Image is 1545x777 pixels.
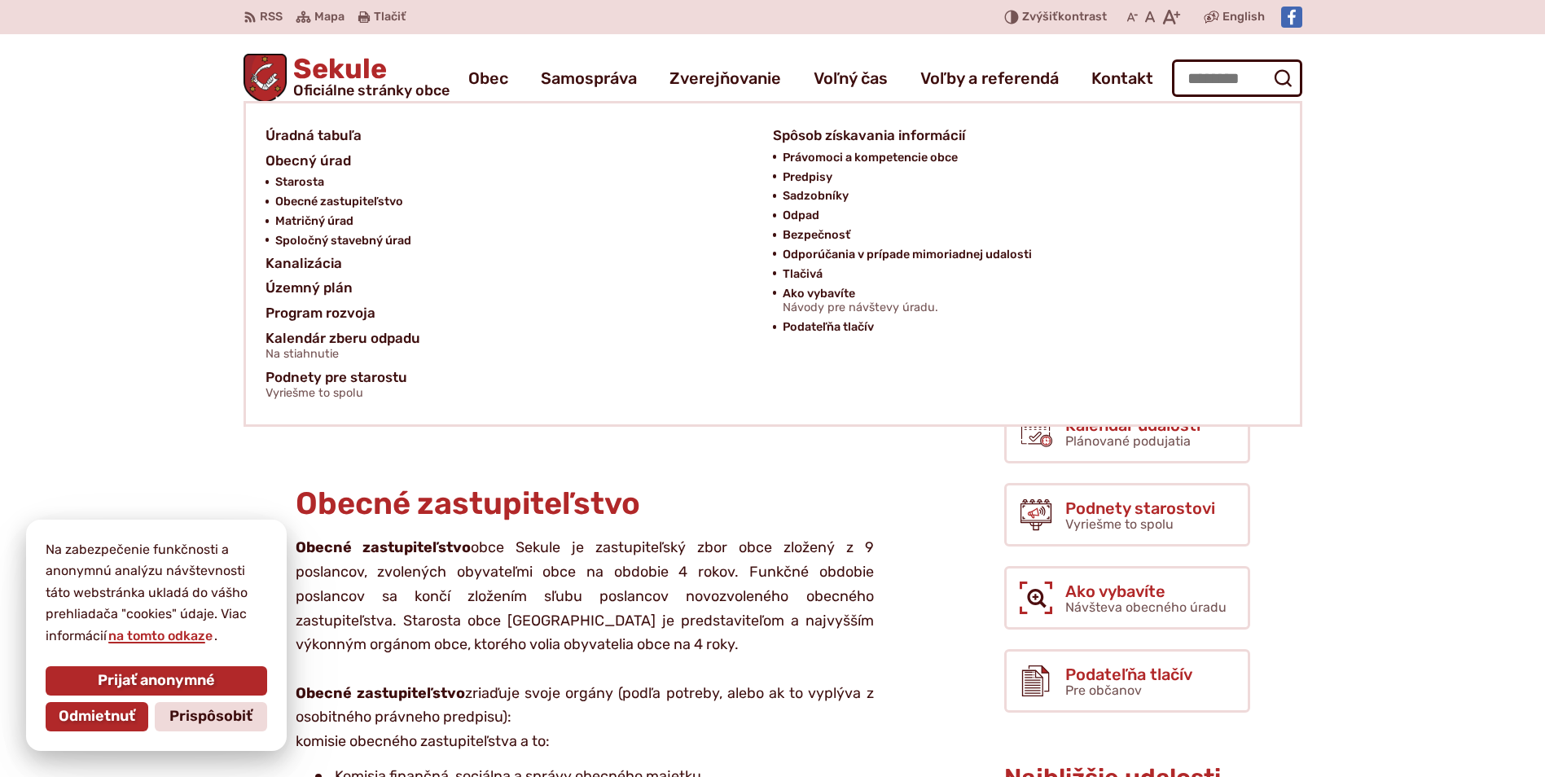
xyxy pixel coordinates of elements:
[59,708,135,726] span: Odmietnuť
[46,702,148,731] button: Odmietnuť
[1065,582,1227,600] span: Ako vybavíte
[266,301,753,326] a: Program rozvoja
[266,123,753,148] a: Úradná tabuľa
[296,485,640,522] span: Obecné zastupiteľstvo
[169,708,252,726] span: Prispôsobiť
[275,212,353,231] span: Matričný úrad
[266,251,753,276] a: Kanalizácia
[773,123,1261,148] a: Spôsob získavania informácií
[1065,665,1192,683] span: Podateľňa tlačív
[266,326,420,366] span: Kalendár zberu odpadu
[1065,683,1142,698] span: Pre občanov
[1004,483,1250,547] a: Podnety starostovi Vyriešme to spolu
[783,187,1261,206] a: Sadzobníky
[266,387,407,400] span: Vyriešme to spolu
[275,173,324,192] span: Starosta
[266,348,420,361] span: Na stiahnutie
[1222,7,1265,27] span: English
[266,123,362,148] span: Úradná tabuľa
[783,318,1261,337] a: Podateľňa tlačív
[1281,7,1302,28] img: Prejsť na Facebook stránku
[1091,55,1153,101] a: Kontakt
[275,192,753,212] a: Obecné zastupiteľstvo
[1022,11,1107,24] span: kontrast
[783,301,938,314] span: Návody pre návštevy úradu.
[275,212,753,231] a: Matričný úrad
[1219,7,1268,27] a: English
[783,187,849,206] span: Sadzobníky
[783,245,1261,265] a: Odporúčania v prípade mimoriadnej udalosti
[275,192,403,212] span: Obecné zastupiteľstvo
[266,365,407,405] span: Podnety pre starostu
[107,628,214,643] a: na tomto odkaze
[783,148,958,168] span: Právomoci a kompetencie obce
[266,148,351,173] span: Obecný úrad
[155,702,267,731] button: Prispôsobiť
[783,168,1261,187] a: Predpisy
[783,148,1261,168] a: Právomoci a kompetencie obce
[1004,566,1250,630] a: Ako vybavíte Návšteva obecného úradu
[773,123,965,148] span: Spôsob získavania informácií
[266,275,753,301] a: Územný plán
[1065,416,1200,434] span: Kalendár udalostí
[260,7,283,27] span: RSS
[814,55,888,101] a: Voľný čas
[783,206,1261,226] a: Odpad
[296,536,874,753] p: obce Sekule je zastupiteľský zbor obce zložený z 9 poslancov, zvolených obyvateľmi obce na obdobi...
[783,168,832,187] span: Predpisy
[1065,599,1227,615] span: Návšteva obecného úradu
[275,231,753,251] a: Spoločný stavebný úrad
[783,265,823,284] span: Tlačivá
[1065,499,1215,517] span: Podnety starostovi
[287,55,450,98] span: Sekule
[1004,649,1250,713] a: Podateľňa tlačív Pre občanov
[1004,400,1250,463] a: Kalendár udalostí Plánované podujatia
[266,275,353,301] span: Územný plán
[293,83,450,98] span: Oficiálne stránky obce
[783,265,1261,284] a: Tlačivá
[783,245,1032,265] span: Odporúčania v prípade mimoriadnej udalosti
[244,54,287,103] img: Prejsť na domovskú stránku
[1065,433,1191,449] span: Plánované podujatia
[783,226,1261,245] a: Bezpečnosť
[920,55,1059,101] a: Voľby a referendá
[244,54,450,103] a: Logo Sekule, prejsť na domovskú stránku.
[783,284,938,318] span: Ako vybavíte
[98,672,215,690] span: Prijať anonymné
[374,11,406,24] span: Tlačiť
[296,538,472,556] strong: Obecné zastupiteľstvo
[669,55,781,101] a: Zverejňovanie
[46,666,267,696] button: Prijať anonymné
[541,55,637,101] a: Samospráva
[266,365,1261,405] a: Podnety pre starostuVyriešme to spolu
[296,684,465,702] strong: Obecné zastupiteľstvo
[783,206,819,226] span: Odpad
[783,226,850,245] span: Bezpečnosť
[46,539,267,647] p: Na zabezpečenie funkčnosti a anonymnú analýzu návštevnosti táto webstránka ukladá do vášho prehli...
[275,231,411,251] span: Spoločný stavebný úrad
[266,148,753,173] a: Obecný úrad
[266,301,375,326] span: Program rozvoja
[783,284,1261,318] a: Ako vybavíteNávody pre návštevy úradu.
[266,251,342,276] span: Kanalizácia
[1022,10,1058,24] span: Zvýšiť
[275,173,753,192] a: Starosta
[1065,516,1174,532] span: Vyriešme to spolu
[468,55,508,101] a: Obec
[783,318,874,337] span: Podateľňa tlačív
[266,326,753,366] a: Kalendár zberu odpaduNa stiahnutie
[314,7,345,27] span: Mapa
